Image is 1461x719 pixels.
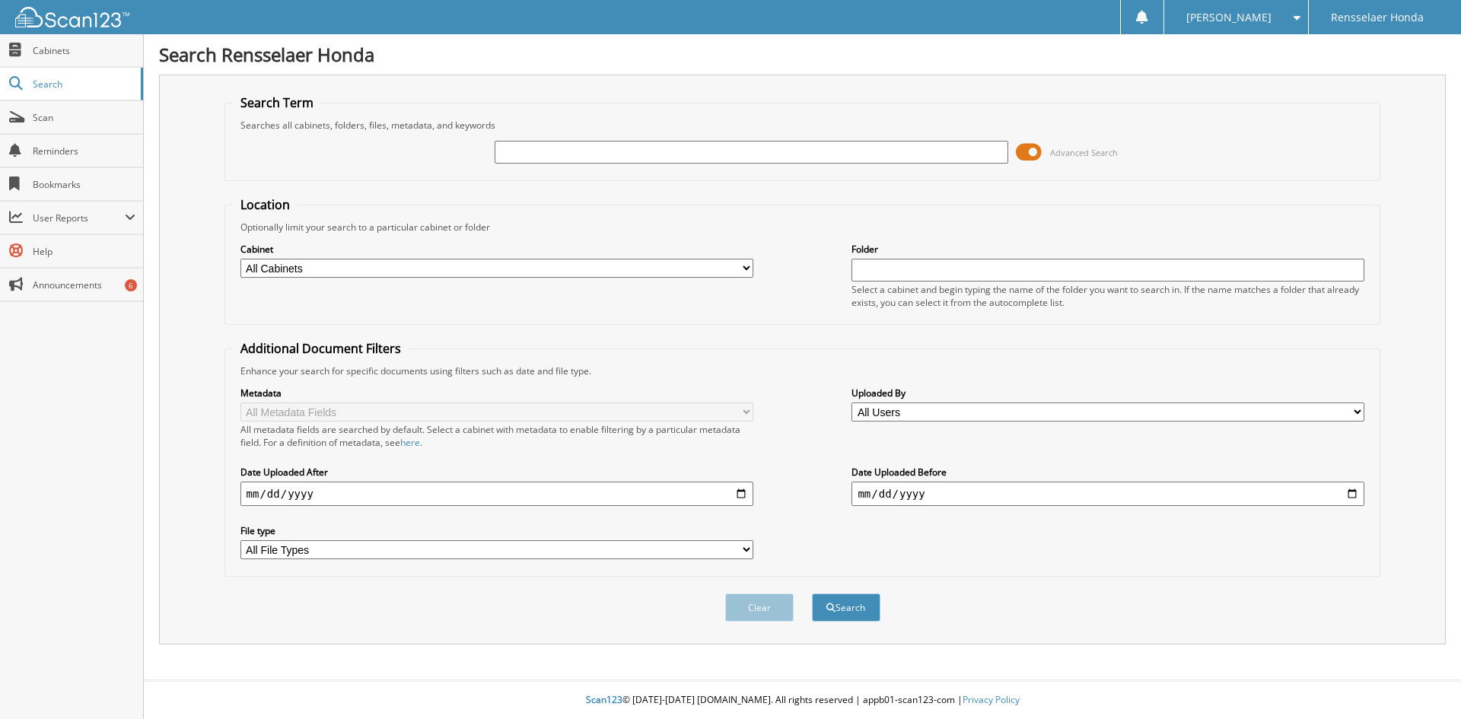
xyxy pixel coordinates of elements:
label: Metadata [240,387,753,399]
span: Search [33,78,133,91]
a: here [400,436,420,449]
button: Clear [725,593,794,622]
div: Select a cabinet and begin typing the name of the folder you want to search in. If the name match... [851,283,1364,309]
legend: Search Term [233,94,321,111]
label: File type [240,524,753,537]
span: Scan [33,111,135,124]
div: All metadata fields are searched by default. Select a cabinet with metadata to enable filtering b... [240,423,753,449]
span: [PERSON_NAME] [1186,13,1272,22]
img: scan123-logo-white.svg [15,7,129,27]
span: Bookmarks [33,178,135,191]
div: Optionally limit your search to a particular cabinet or folder [233,221,1373,234]
div: 6 [125,279,137,291]
span: Scan123 [586,693,622,706]
div: Enhance your search for specific documents using filters such as date and file type. [233,364,1373,377]
span: Help [33,245,135,258]
span: Rensselaer Honda [1331,13,1424,22]
div: © [DATE]-[DATE] [DOMAIN_NAME]. All rights reserved | appb01-scan123-com | [144,682,1461,719]
span: User Reports [33,212,125,224]
span: Reminders [33,145,135,157]
label: Cabinet [240,243,753,256]
label: Folder [851,243,1364,256]
label: Uploaded By [851,387,1364,399]
legend: Location [233,196,298,213]
span: Advanced Search [1050,147,1118,158]
span: Announcements [33,278,135,291]
a: Privacy Policy [963,693,1020,706]
label: Date Uploaded Before [851,466,1364,479]
legend: Additional Document Filters [233,340,409,357]
h1: Search Rensselaer Honda [159,42,1446,67]
button: Search [812,593,880,622]
label: Date Uploaded After [240,466,753,479]
div: Searches all cabinets, folders, files, metadata, and keywords [233,119,1373,132]
span: Cabinets [33,44,135,57]
input: start [240,482,753,506]
input: end [851,482,1364,506]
